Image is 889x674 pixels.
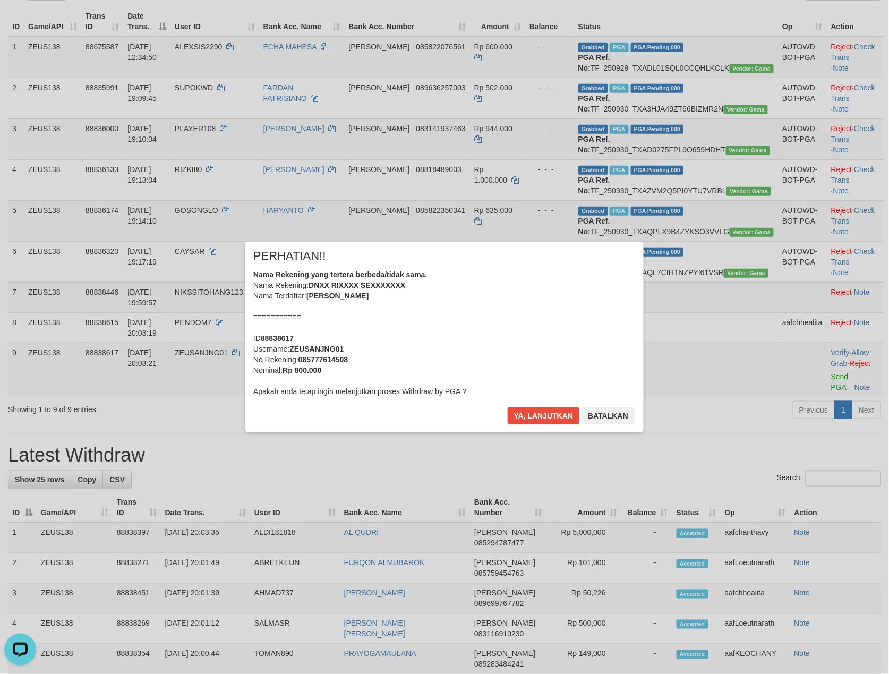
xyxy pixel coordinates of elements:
[253,270,428,279] b: Nama Rekening yang tertera berbeda/tidak sama.
[306,292,369,300] b: [PERSON_NAME]
[582,407,635,424] button: Batalkan
[508,407,580,424] button: Ya, lanjutkan
[261,334,294,343] b: 88838617
[289,345,344,353] b: ZEUSANJNG01
[253,251,326,261] span: PERHATIAN!!
[283,366,321,374] b: Rp 800.000
[253,269,636,397] div: Nama Rekening: Nama Terdaftar: =========== ID Username: No Rekening: Nominal: Apakah anda tetap i...
[4,4,36,36] button: Open LiveChat chat widget
[309,281,405,289] b: DNXX RIXXXX SEXXXXXXX
[298,355,348,364] b: 085777614508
